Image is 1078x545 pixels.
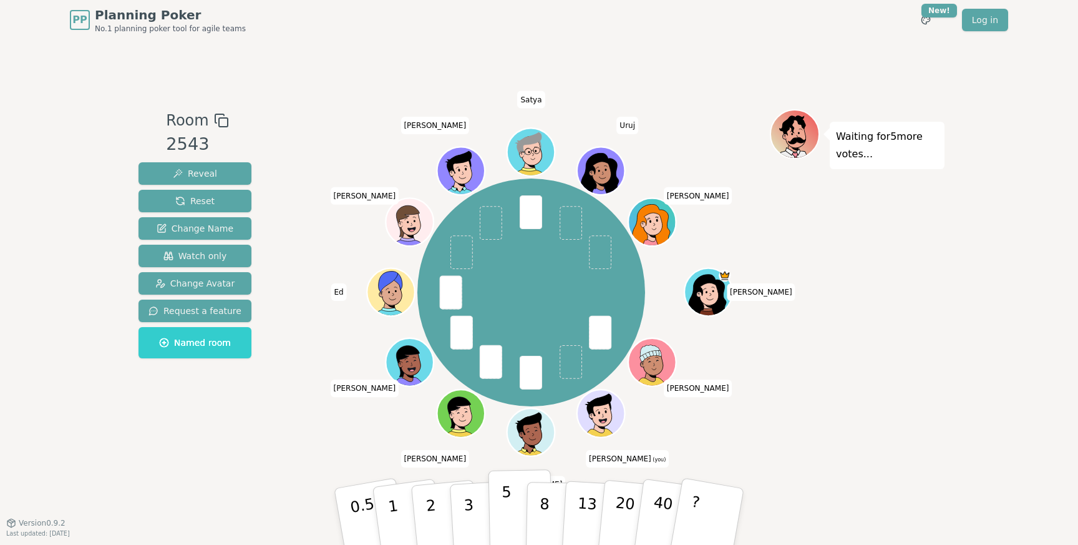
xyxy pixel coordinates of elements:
[651,458,666,463] span: (you)
[138,272,251,295] button: Change Avatar
[72,12,87,27] span: PP
[148,305,241,317] span: Request a feature
[915,9,937,31] button: New!
[138,245,251,267] button: Watch only
[664,380,732,398] span: Click to change your name
[155,277,235,290] span: Change Avatar
[138,327,251,358] button: Named room
[719,270,731,282] span: Nancy is the host
[331,380,399,398] span: Click to change your name
[159,336,231,349] span: Named room
[586,451,669,468] span: Click to change your name
[95,6,246,24] span: Planning Poker
[173,167,217,180] span: Reveal
[836,128,938,163] p: Waiting for 5 more votes...
[401,451,469,468] span: Click to change your name
[95,24,246,34] span: No.1 planning poker tool for agile teams
[331,187,399,205] span: Click to change your name
[138,217,251,240] button: Change Name
[727,283,795,301] span: Click to change your name
[138,300,251,322] button: Request a feature
[19,518,66,528] span: Version 0.9.2
[163,250,227,262] span: Watch only
[6,530,70,537] span: Last updated: [DATE]
[616,117,638,134] span: Click to change your name
[175,195,215,207] span: Reset
[921,4,957,17] div: New!
[664,187,732,205] span: Click to change your name
[138,162,251,185] button: Reveal
[157,222,233,235] span: Change Name
[331,283,346,301] span: Click to change your name
[138,190,251,212] button: Reset
[6,518,66,528] button: Version0.9.2
[166,109,208,132] span: Room
[962,9,1008,31] a: Log in
[517,91,545,109] span: Click to change your name
[70,6,246,34] a: PPPlanning PokerNo.1 planning poker tool for agile teams
[579,391,624,436] button: Click to change your avatar
[166,132,228,157] div: 2543
[401,117,469,134] span: Click to change your name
